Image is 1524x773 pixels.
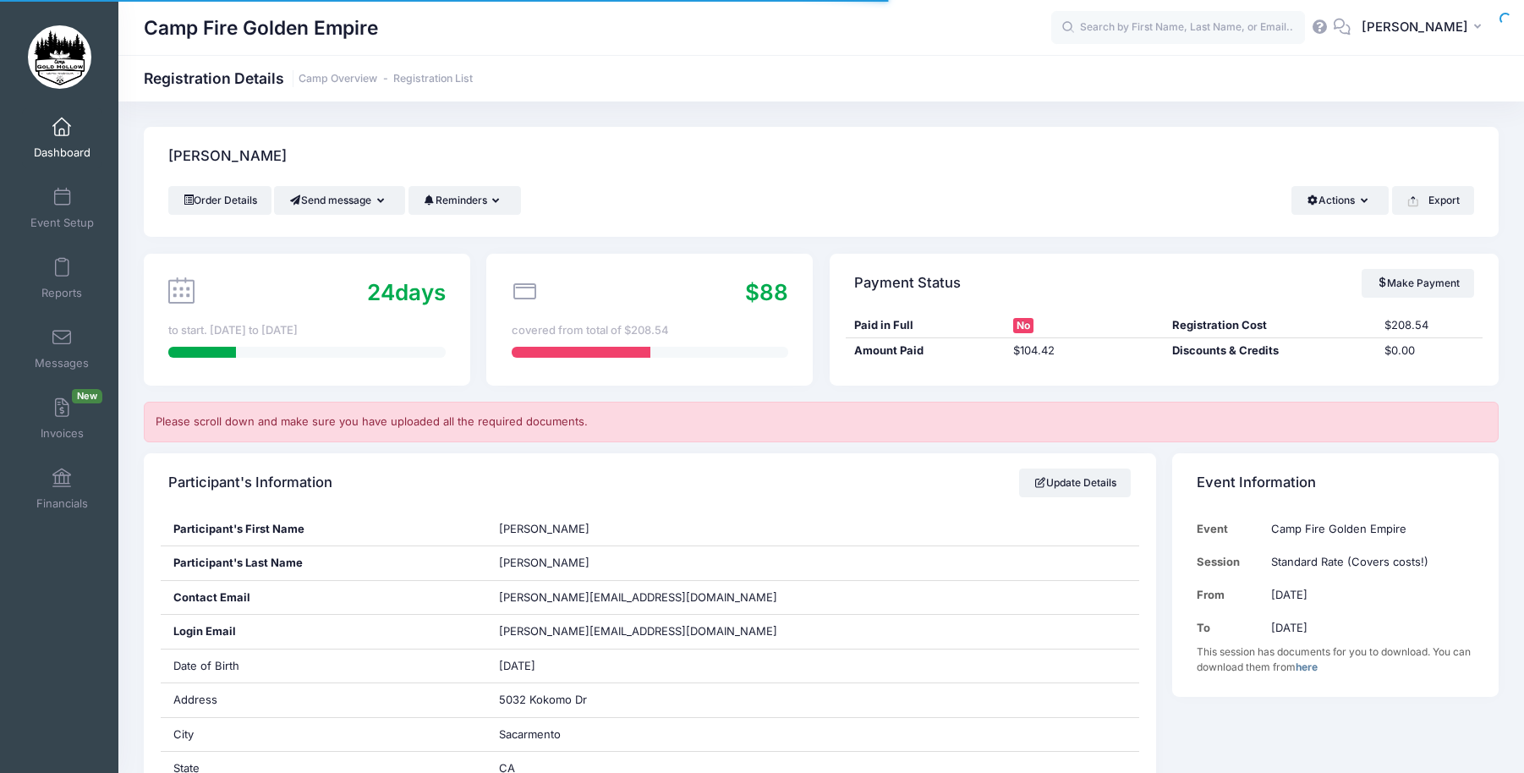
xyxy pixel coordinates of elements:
[499,623,777,640] span: [PERSON_NAME][EMAIL_ADDRESS][DOMAIN_NAME]
[72,389,102,403] span: New
[34,145,90,160] span: Dashboard
[1197,545,1263,578] td: Session
[35,356,89,370] span: Messages
[1013,318,1033,333] span: No
[854,259,961,307] h4: Payment Status
[367,276,446,309] div: days
[367,279,395,305] span: 24
[499,693,587,706] span: 5032 Kokomo Dr
[1164,317,1376,334] div: Registration Cost
[1376,343,1482,359] div: $0.00
[161,513,487,546] div: Participant's First Name
[161,650,487,683] div: Date of Birth
[22,389,102,448] a: InvoicesNew
[1263,545,1474,578] td: Standard Rate (Covers costs!)
[846,343,1005,359] div: Amount Paid
[1197,578,1263,611] td: From
[28,25,91,89] img: Camp Fire Golden Empire
[745,279,788,305] span: $88
[499,556,589,569] span: [PERSON_NAME]
[499,590,777,604] span: [PERSON_NAME][EMAIL_ADDRESS][DOMAIN_NAME]
[1263,611,1474,644] td: [DATE]
[393,73,473,85] a: Registration List
[1197,644,1473,675] div: This session has documents for you to download. You can download them from
[499,522,589,535] span: [PERSON_NAME]
[1263,578,1474,611] td: [DATE]
[161,683,487,717] div: Address
[1351,8,1499,47] button: [PERSON_NAME]
[1291,186,1389,215] button: Actions
[512,322,788,339] div: covered from total of $208.54
[499,659,535,672] span: [DATE]
[1296,661,1318,673] a: here
[1263,513,1474,545] td: Camp Fire Golden Empire
[22,459,102,518] a: Financials
[1362,269,1474,298] a: Make Payment
[168,458,332,507] h4: Participant's Information
[1197,611,1263,644] td: To
[22,108,102,167] a: Dashboard
[846,317,1005,334] div: Paid in Full
[168,133,287,181] h4: [PERSON_NAME]
[22,319,102,378] a: Messages
[144,8,378,47] h1: Camp Fire Golden Empire
[499,727,561,741] span: Sacarmento
[161,615,487,649] div: Login Email
[36,496,88,511] span: Financials
[1051,11,1305,45] input: Search by First Name, Last Name, or Email...
[161,581,487,615] div: Contact Email
[168,322,445,339] div: to start. [DATE] to [DATE]
[161,546,487,580] div: Participant's Last Name
[22,249,102,308] a: Reports
[1164,343,1376,359] div: Discounts & Credits
[1197,458,1316,507] h4: Event Information
[22,178,102,238] a: Event Setup
[144,402,1499,442] div: Please scroll down and make sure you have uploaded all the required documents.
[144,69,473,87] h1: Registration Details
[1376,317,1482,334] div: $208.54
[299,73,377,85] a: Camp Overview
[1019,469,1132,497] a: Update Details
[161,718,487,752] div: City
[408,186,521,215] button: Reminders
[1197,513,1263,545] td: Event
[30,216,94,230] span: Event Setup
[1362,18,1468,36] span: [PERSON_NAME]
[41,286,82,300] span: Reports
[41,426,84,441] span: Invoices
[168,186,271,215] a: Order Details
[1392,186,1474,215] button: Export
[1005,343,1164,359] div: $104.42
[274,186,405,215] button: Send message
